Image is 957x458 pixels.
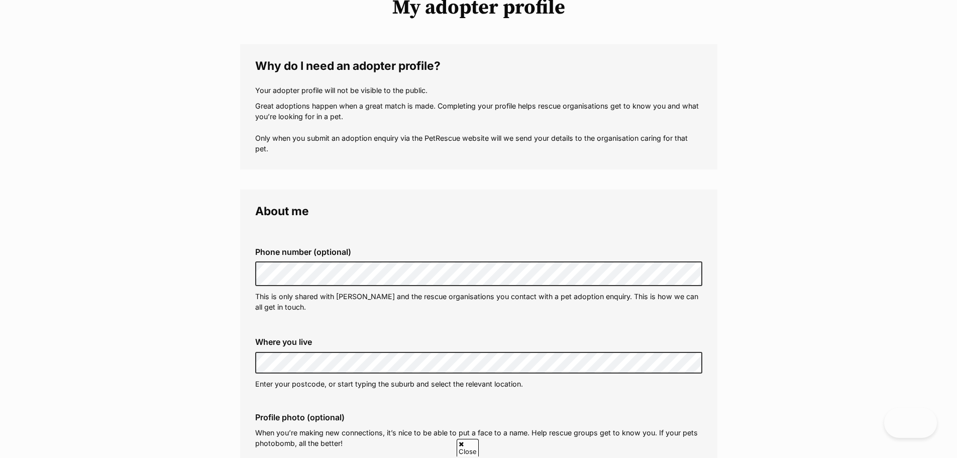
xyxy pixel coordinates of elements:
label: Profile photo (optional) [255,413,702,422]
p: When you’re making new connections, it’s nice to be able to put a face to a name. Help rescue gro... [255,427,702,449]
p: Enter your postcode, or start typing the suburb and select the relevant location. [255,379,702,389]
p: This is only shared with [PERSON_NAME] and the rescue organisations you contact with a pet adopti... [255,291,702,313]
legend: About me [255,205,702,218]
iframe: Help Scout Beacon - Open [884,408,937,438]
fieldset: Why do I need an adopter profile? [240,44,717,169]
label: Phone number (optional) [255,247,702,256]
label: Where you live [255,337,702,346]
span: Close [457,439,479,456]
p: Your adopter profile will not be visible to the public. [255,85,702,96]
legend: Why do I need an adopter profile? [255,59,702,72]
p: Great adoptions happen when a great match is made. Completing your profile helps rescue organisat... [255,101,702,154]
